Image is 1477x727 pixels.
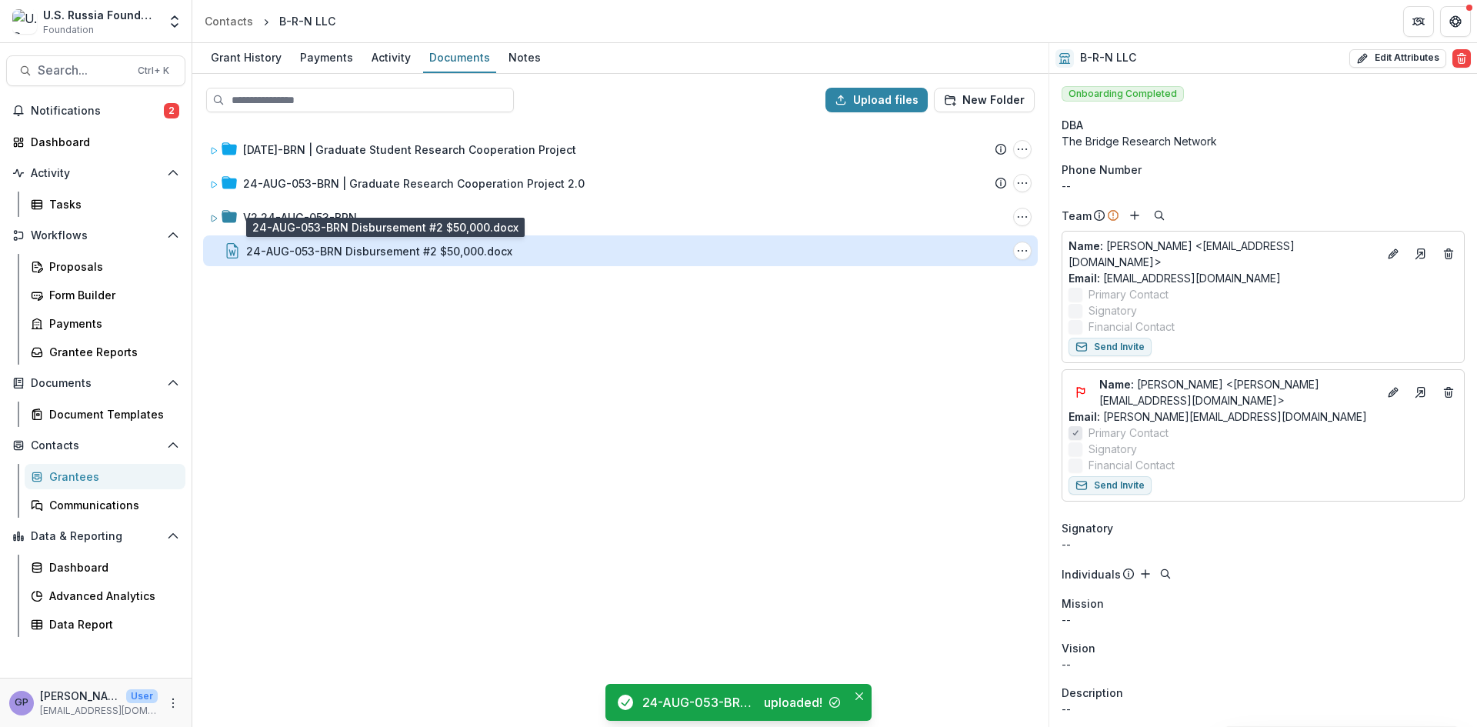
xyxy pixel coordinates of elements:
button: Close [850,687,869,705]
a: Contacts [198,10,259,32]
button: Get Help [1440,6,1471,37]
p: -- [1062,701,1465,717]
div: 24-AUG-053-BRN Disbursement #2 $50,000.docx [642,693,758,712]
div: Payments [294,46,359,68]
div: Advanced Analytics [49,588,173,604]
span: 2 [164,103,179,118]
div: Grant History [205,46,288,68]
div: Gennady Podolny [15,698,28,708]
p: -- [1062,612,1465,628]
div: Dashboard [31,134,173,150]
button: Add [1136,565,1155,583]
div: Proposals [49,258,173,275]
a: Documents [423,43,496,73]
span: Notifications [31,105,164,118]
div: Grantees [49,469,173,485]
button: New Folder [934,88,1035,112]
span: Signatory [1089,441,1137,457]
p: [EMAIL_ADDRESS][DOMAIN_NAME] [40,704,158,718]
div: Document Templates [49,406,173,422]
div: Contacts [205,13,253,29]
a: Payments [294,43,359,73]
span: Mission [1062,595,1104,612]
div: Communications [49,497,173,513]
div: Data Report [49,616,173,632]
div: V2 24-AUG-053-BRNV2 24-AUG-053-BRN Options [203,202,1038,232]
span: Name : [1099,378,1134,391]
button: Search [1150,206,1169,225]
div: Payments [49,315,173,332]
span: Signatory [1089,302,1137,318]
button: V2 24-AUG-053-BRN Options [1013,208,1032,226]
a: Advanced Analytics [25,583,185,609]
a: Grant History [205,43,288,73]
div: 24-AUG-053-BRN Disbursement #2 $50,000.docx24-AUG-053-BRN Disbursement #2 $50,000.docx Options [203,235,1038,266]
button: Open Contacts [6,433,185,458]
button: Delete [1452,49,1471,68]
div: uploaded! [764,693,822,712]
button: Add [1125,206,1144,225]
img: U.S. Russia Foundation [12,9,37,34]
div: 24-AUG-053-BRN | Graduate Research Cooperation Project 2.024-AUG-053-BRN | Graduate Research Coop... [203,168,1038,198]
div: Activity [365,46,417,68]
div: Notes [502,46,547,68]
nav: breadcrumb [198,10,342,32]
p: Team [1062,208,1092,224]
a: Dashboard [25,555,185,580]
span: Financial Contact [1089,457,1175,473]
div: Form Builder [49,287,173,303]
span: Foundation [43,23,94,37]
button: Search... [6,55,185,86]
span: Email: [1069,272,1100,285]
span: Description [1062,685,1123,701]
a: Name: [PERSON_NAME] <[EMAIL_ADDRESS][DOMAIN_NAME]> [1069,238,1378,270]
button: More [164,694,182,712]
a: Form Builder [25,282,185,308]
button: 24-AUG-053-BRN | Graduate Research Cooperation Project 2.0 Options [1013,174,1032,192]
button: Notifications2 [6,98,185,123]
button: Search [1156,565,1175,583]
a: Name: [PERSON_NAME] <[PERSON_NAME][EMAIL_ADDRESS][DOMAIN_NAME]> [1099,376,1378,409]
a: Grantees [25,464,185,489]
div: V2 24-AUG-053-BRN [243,209,357,225]
button: Flag [1069,380,1093,405]
span: Email: [1069,410,1100,423]
span: Vision [1062,640,1095,656]
span: Phone Number [1062,162,1142,178]
span: Onboarding Completed [1062,86,1184,102]
a: Go to contact [1409,242,1433,266]
span: Activity [31,167,161,180]
span: Search... [38,63,128,78]
button: Deletes [1439,245,1458,263]
span: DBA [1062,117,1083,133]
button: Open Workflows [6,223,185,248]
button: 24-AUG-053-BRN Disbursement #2 $50,000.docx Options [1013,242,1032,260]
button: Send Invite [1069,476,1152,495]
div: [DATE]-BRN | Graduate Student Research Cooperation Project [243,142,576,158]
button: Edit [1384,383,1402,402]
a: Grantee Reports [25,339,185,365]
a: Email: [EMAIL_ADDRESS][DOMAIN_NAME] [1069,270,1281,286]
div: Dashboard [49,559,173,575]
div: 24-AUG-053-BRN | Graduate Research Cooperation Project 2.0 [243,175,585,192]
span: Primary Contact [1089,425,1169,441]
button: Deletes [1439,383,1458,402]
span: Name : [1069,239,1103,252]
div: U.S. Russia Foundation [43,7,158,23]
span: Workflows [31,229,161,242]
div: -- [1062,178,1465,194]
div: [DATE]-BRN | Graduate Student Research Cooperation Project22-DEC-11-BRN | Graduate Student Resear... [203,134,1038,165]
div: The Bridge Research Network [1062,133,1465,149]
a: Dashboard [6,129,185,155]
p: User [126,689,158,703]
a: Payments [25,311,185,336]
span: Financial Contact [1089,318,1175,335]
span: Signatory [1062,520,1113,536]
p: -- [1062,656,1465,672]
a: Communications [25,492,185,518]
button: Upload files [825,88,928,112]
span: Documents [31,377,161,390]
div: -- [1062,536,1465,552]
div: Ctrl + K [135,62,172,79]
div: Tasks [49,196,173,212]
